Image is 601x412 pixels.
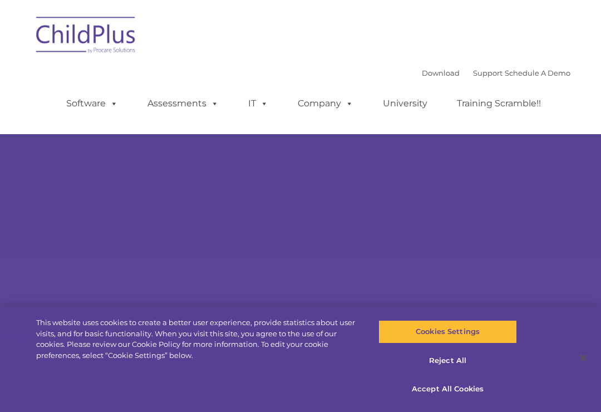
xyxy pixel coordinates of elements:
button: Close [571,346,595,370]
a: Assessments [136,92,230,115]
img: ChildPlus by Procare Solutions [31,9,142,65]
button: Cookies Settings [378,320,516,344]
button: Accept All Cookies [378,377,516,401]
a: University [372,92,439,115]
a: IT [237,92,279,115]
font: | [422,68,570,77]
a: Support [473,68,503,77]
a: Schedule A Demo [505,68,570,77]
a: Training Scramble!! [446,92,552,115]
a: Software [55,92,129,115]
div: This website uses cookies to create a better user experience, provide statistics about user visit... [36,317,361,361]
a: Download [422,68,460,77]
a: Company [287,92,364,115]
button: Reject All [378,349,516,372]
